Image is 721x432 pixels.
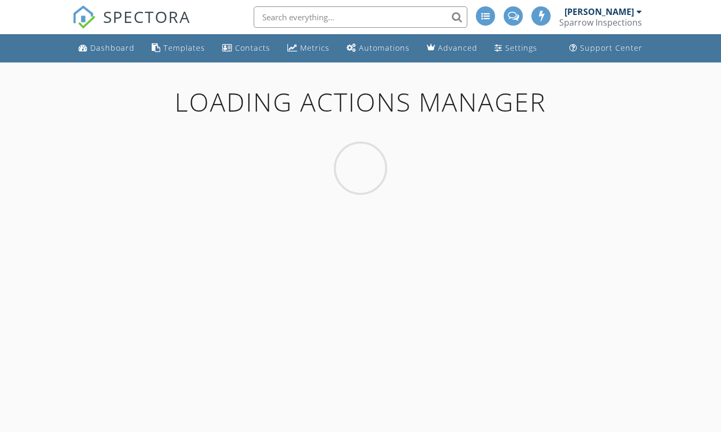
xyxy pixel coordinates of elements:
[103,5,191,28] span: SPECTORA
[74,38,139,58] a: Dashboard
[254,6,467,28] input: Search everything...
[505,43,537,53] div: Settings
[359,43,410,53] div: Automations
[147,38,209,58] a: Templates
[163,43,205,53] div: Templates
[235,43,270,53] div: Contacts
[72,14,191,37] a: SPECTORA
[300,43,330,53] div: Metrics
[565,38,647,58] a: Support Center
[559,17,642,28] div: Sparrow Inspections
[218,38,275,58] a: Contacts
[565,6,634,17] div: [PERSON_NAME]
[66,88,655,116] h1: Loading Actions Manager
[90,43,135,53] div: Dashboard
[580,43,642,53] div: Support Center
[342,38,414,58] a: Automations (Advanced)
[72,5,96,29] img: The Best Home Inspection Software - Spectora
[438,43,477,53] div: Advanced
[283,38,334,58] a: Metrics
[422,38,482,58] a: Advanced
[490,38,542,58] a: Settings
